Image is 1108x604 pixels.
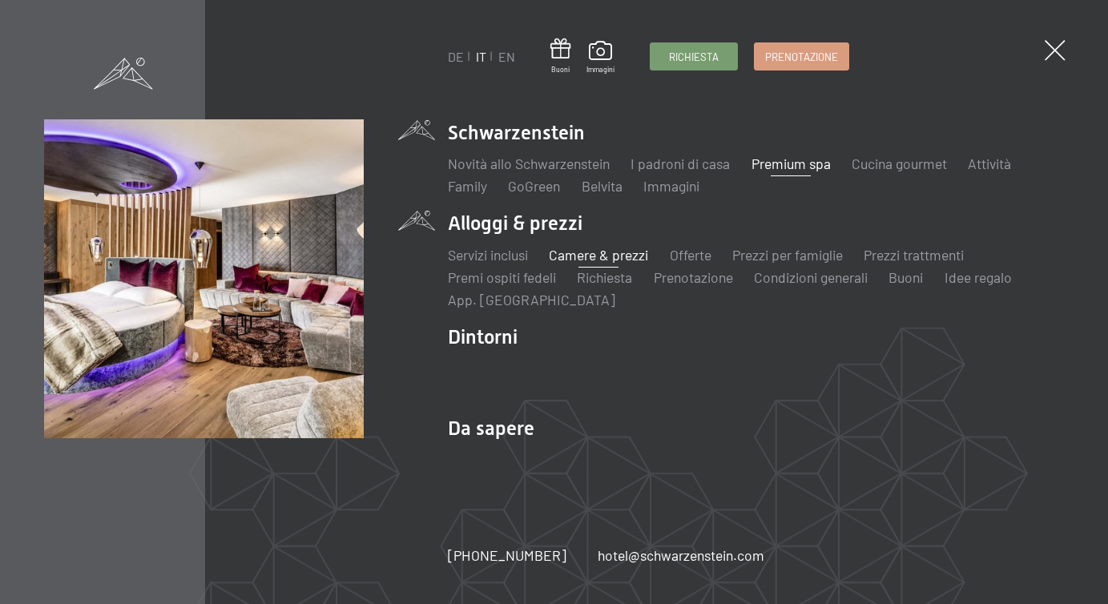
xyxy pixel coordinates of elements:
[587,41,615,74] a: Immagini
[751,155,831,172] a: Premium spa
[598,546,764,566] a: hotel@schwarzenstein.com
[969,155,1012,172] a: Attività
[498,49,515,64] a: EN
[578,268,633,286] a: Richiesta
[582,177,622,195] a: Belvita
[732,246,843,264] a: Prezzi per famiglie
[448,155,610,172] a: Novità allo Schwarzenstein
[889,268,924,286] a: Buoni
[476,49,486,64] a: IT
[864,246,965,264] a: Prezzi trattmenti
[448,546,566,566] a: [PHONE_NUMBER]
[670,246,711,264] a: Offerte
[765,50,838,64] span: Prenotazione
[852,155,947,172] a: Cucina gourmet
[448,246,528,264] a: Servizi inclusi
[448,291,615,308] a: App. [GEOGRAPHIC_DATA]
[509,177,561,195] a: GoGreen
[448,546,566,564] span: [PHONE_NUMBER]
[550,38,571,74] a: Buoni
[945,268,1012,286] a: Idee regalo
[448,177,487,195] a: Family
[754,268,868,286] a: Condizioni generali
[755,43,848,70] a: Prenotazione
[643,177,699,195] a: Immagini
[654,268,733,286] a: Prenotazione
[448,49,464,64] a: DE
[550,65,571,74] span: Buoni
[587,65,615,74] span: Immagini
[550,246,649,264] a: Camere & prezzi
[448,268,556,286] a: Premi ospiti fedeli
[631,155,731,172] a: I padroni di casa
[651,43,738,70] a: Richiesta
[670,50,719,64] span: Richiesta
